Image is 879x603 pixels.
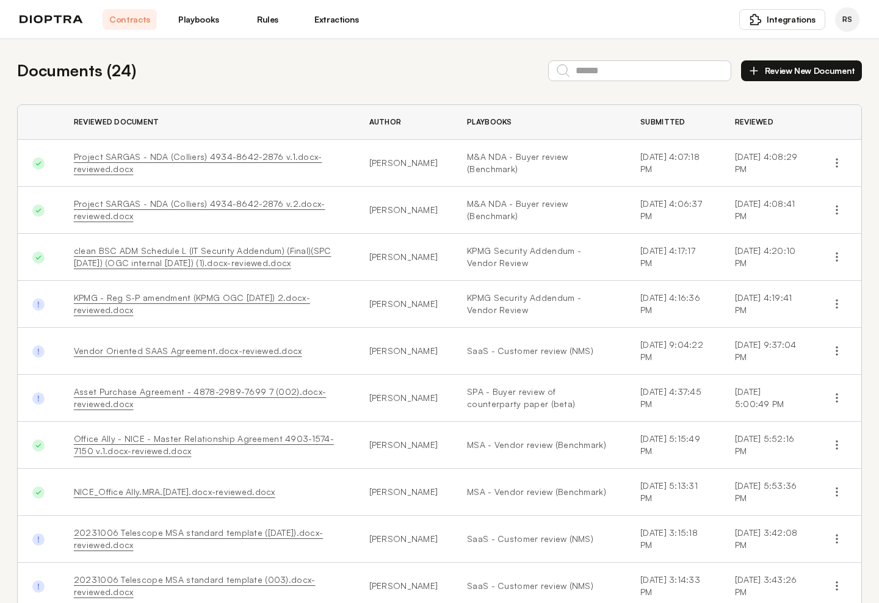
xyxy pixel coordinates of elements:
[626,105,720,140] th: Submitted
[739,9,825,30] button: Integrations
[355,187,453,234] td: [PERSON_NAME]
[32,580,45,593] img: Done
[32,251,45,264] img: Done
[355,140,453,187] td: [PERSON_NAME]
[750,13,762,26] img: puzzle
[355,469,453,516] td: [PERSON_NAME]
[32,392,45,405] img: Done
[355,422,453,469] td: [PERSON_NAME]
[172,9,226,30] a: Playbooks
[720,281,812,328] td: [DATE] 4:19:41 PM
[74,433,334,456] a: Office Ally - NICE - Master Relationship Agreement 4903-1574-7150 v.1.docx-reviewed.docx
[59,105,355,140] th: Reviewed Document
[74,245,331,268] a: clean BSC ADM Schedule L (IT Security Addendum) (Final)(SPC [DATE]) (OGC internal [DATE]) (1).doc...
[32,345,45,358] img: Done
[720,105,812,140] th: Reviewed
[626,516,720,563] td: [DATE] 3:15:18 PM
[626,281,720,328] td: [DATE] 4:16:36 PM
[355,375,453,422] td: [PERSON_NAME]
[842,15,852,24] span: RS
[626,375,720,422] td: [DATE] 4:37:45 PM
[355,105,453,140] th: Author
[355,281,453,328] td: [PERSON_NAME]
[32,298,45,311] img: Done
[467,151,611,175] a: M&A NDA - Buyer review (Benchmark)
[32,486,45,499] img: Done
[741,60,862,81] button: Review New Document
[467,245,611,269] a: KPMG Security Addendum - Vendor Review
[467,533,611,545] a: SaaS - Customer review (NMS)
[626,469,720,516] td: [DATE] 5:13:31 PM
[241,9,295,30] a: Rules
[32,204,45,217] img: Done
[720,422,812,469] td: [DATE] 5:52:16 PM
[626,187,720,234] td: [DATE] 4:06:37 PM
[74,486,275,497] a: NICE_Office Ally.MRA.[DATE].docx-reviewed.docx
[467,486,611,498] a: MSA - Vendor review (Benchmark)
[720,516,812,563] td: [DATE] 3:42:08 PM
[467,292,611,316] a: KPMG Security Addendum - Vendor Review
[467,439,611,451] a: MSA - Vendor review (Benchmark)
[74,151,322,174] a: Project SARGAS - NDA (Colliers) 4934-8642-2876 v.1.docx-reviewed.docx
[720,328,812,375] td: [DATE] 9:37:04 PM
[74,386,326,409] a: Asset Purchase Agreement - 4878-2989-7699 7 (002).docx-reviewed.docx
[626,234,720,281] td: [DATE] 4:17:17 PM
[74,527,323,550] a: 20231006 Telescope MSA standard template ([DATE]).docx-reviewed.docx
[32,157,45,170] img: Done
[309,9,364,30] a: Extractions
[467,198,611,222] a: M&A NDA - Buyer review (Benchmark)
[720,140,812,187] td: [DATE] 4:08:29 PM
[767,13,816,26] span: Integrations
[720,469,812,516] td: [DATE] 5:53:36 PM
[626,140,720,187] td: [DATE] 4:07:18 PM
[74,292,310,315] a: KPMG - Reg S-P amendment (KPMG OGC [DATE]) 2.docx-reviewed.docx
[626,328,720,375] td: [DATE] 9:04:22 PM
[355,234,453,281] td: [PERSON_NAME]
[32,439,45,452] img: Done
[74,198,325,221] a: Project SARGAS - NDA (Colliers) 4934-8642-2876 v.2.docx-reviewed.docx
[467,345,611,357] a: SaaS - Customer review (NMS)
[626,422,720,469] td: [DATE] 5:15:49 PM
[720,375,812,422] td: [DATE] 5:00:49 PM
[103,9,157,30] a: Contracts
[452,105,626,140] th: Playbooks
[835,7,859,32] div: Richard Schuler
[467,386,611,410] a: SPA - Buyer review of counterparty paper (beta)
[74,345,302,356] a: Vendor Oriented SAAS Agreement.docx-reviewed.docx
[720,187,812,234] td: [DATE] 4:08:41 PM
[355,328,453,375] td: [PERSON_NAME]
[467,580,611,592] a: SaaS - Customer review (NMS)
[74,574,316,597] a: 20231006 Telescope MSA standard template (003).docx-reviewed.docx
[32,533,45,546] img: Done
[20,15,83,24] img: logo
[355,516,453,563] td: [PERSON_NAME]
[720,234,812,281] td: [DATE] 4:20:10 PM
[17,59,136,82] h2: Documents ( 24 )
